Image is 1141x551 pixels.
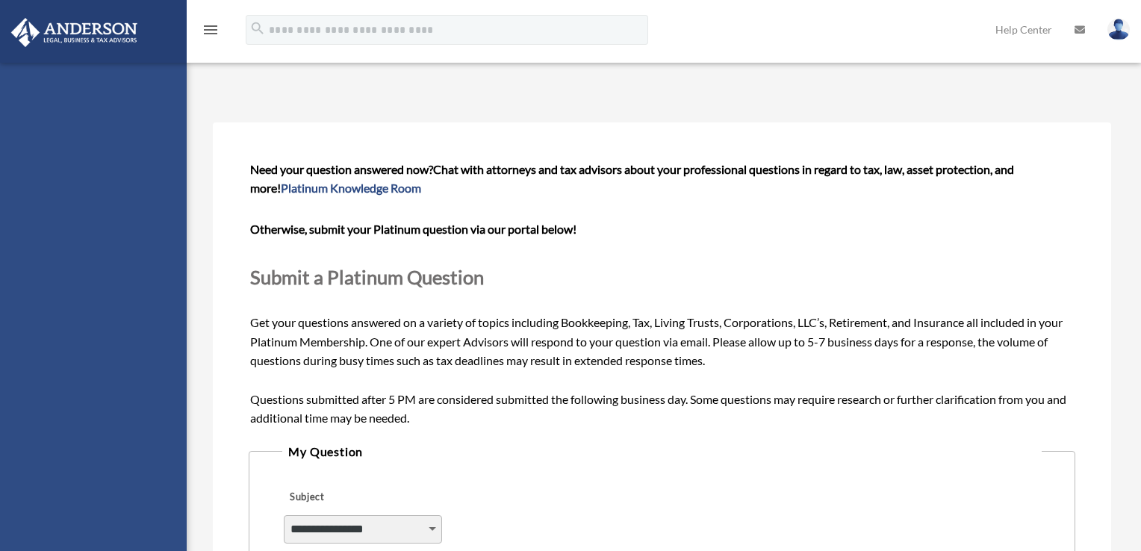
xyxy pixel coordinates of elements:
a: Platinum Knowledge Room [281,181,421,195]
i: menu [202,21,220,39]
i: search [249,20,266,37]
img: User Pic [1107,19,1130,40]
legend: My Question [282,441,1041,462]
span: Chat with attorneys and tax advisors about your professional questions in regard to tax, law, ass... [250,162,1014,196]
b: Otherwise, submit your Platinum question via our portal below! [250,222,576,236]
span: Need your question answered now? [250,162,433,176]
label: Subject [284,488,426,508]
span: Submit a Platinum Question [250,266,484,288]
span: Get your questions answered on a variety of topics including Bookkeeping, Tax, Living Trusts, Cor... [250,162,1074,426]
img: Anderson Advisors Platinum Portal [7,18,142,47]
a: menu [202,26,220,39]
